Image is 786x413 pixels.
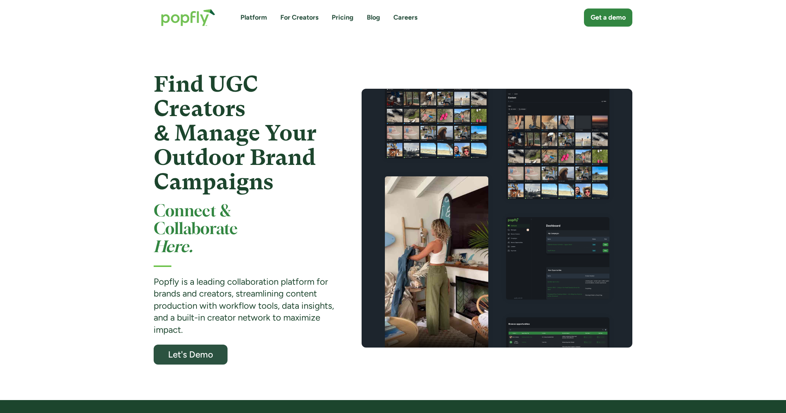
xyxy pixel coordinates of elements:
strong: Find UGC Creators & Manage Your Outdoor Brand Campaigns [154,71,317,194]
a: For Creators [280,13,318,22]
div: Let's Demo [160,350,221,359]
a: Let's Demo [154,345,228,365]
a: home [154,1,223,34]
div: Get a demo [591,13,626,22]
strong: Popfly is a leading collaboration platform for brands and creators, streamlining content producti... [154,276,334,335]
a: Pricing [332,13,353,22]
h2: Connect & Collaborate [154,203,335,257]
a: Blog [367,13,380,22]
em: Here. [154,240,193,255]
a: Get a demo [584,9,632,27]
a: Platform [240,13,267,22]
a: Careers [393,13,417,22]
